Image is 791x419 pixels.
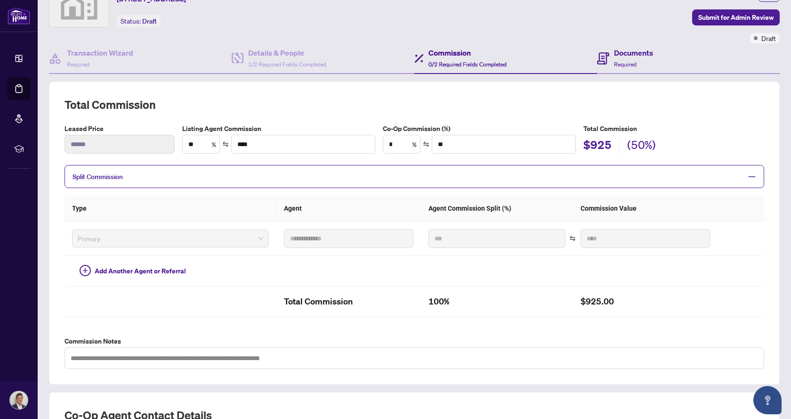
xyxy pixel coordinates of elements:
span: Draft [761,33,776,43]
span: Draft [142,17,157,25]
h4: Commission [428,47,507,58]
div: Split Commission [65,165,764,188]
h2: (50%) [627,137,656,155]
th: Agent [276,196,421,222]
span: 1/2 Required Fields Completed [248,61,326,68]
h2: Total Commission [284,294,413,309]
span: Submit for Admin Review [698,10,774,25]
img: logo [8,7,30,25]
span: swap [423,141,429,148]
h4: Details & People [248,47,326,58]
button: Submit for Admin Review [692,9,780,25]
span: 0/2 Required Fields Completed [428,61,507,68]
label: Commission Notes [65,336,764,346]
span: plus-circle [80,265,91,276]
th: Agent Commission Split (%) [421,196,573,222]
span: swap [569,235,576,242]
h2: $925.00 [581,294,710,309]
span: Split Commission [73,173,123,181]
span: minus [748,173,756,181]
div: Status: [117,15,161,27]
label: Leased Price [65,123,175,134]
th: Commission Value [573,196,718,222]
span: Primary [78,231,263,246]
h2: Total Commission [65,97,764,112]
label: Listing Agent Commission [182,123,375,134]
h4: Documents [614,47,653,58]
h2: $925 [583,137,612,155]
button: Add Another Agent or Referral [72,263,194,279]
h4: Transaction Wizard [67,47,133,58]
span: Required [67,61,89,68]
span: Required [614,61,637,68]
img: Profile Icon [10,391,28,409]
span: Add Another Agent or Referral [95,266,186,276]
h5: Total Commission [583,123,764,134]
th: Type [65,196,276,222]
span: swap [222,141,229,148]
label: Co-Op Commission (%) [383,123,576,134]
button: Open asap [753,386,782,414]
h2: 100% [428,294,565,309]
